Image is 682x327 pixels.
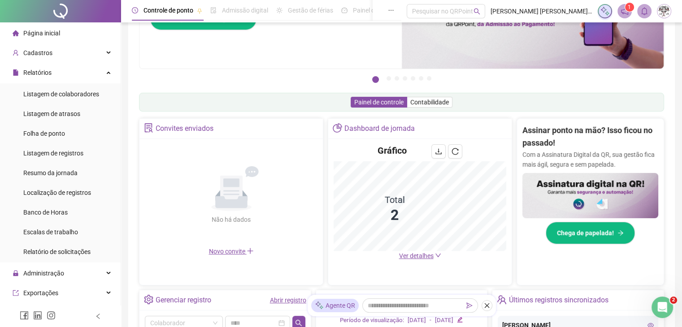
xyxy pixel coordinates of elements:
span: solution [144,123,153,133]
span: lock [13,270,19,276]
span: pie-chart [333,123,342,133]
span: Exportações [23,289,58,297]
span: bell [640,7,648,15]
button: 3 [395,76,399,81]
p: Com a Assinatura Digital da QR, sua gestão fica mais ágil, segura e sem papelada. [522,150,658,169]
span: Painel do DP [353,7,388,14]
div: Não há dados [190,215,273,224]
a: Ver detalhes down [399,252,441,259]
span: 2 [670,297,677,304]
span: linkedin [33,311,42,320]
img: 58529 [657,4,671,18]
span: Gestão de férias [288,7,333,14]
span: Contabilidade [410,99,449,106]
span: user-add [13,50,19,56]
span: Admissão digital [222,7,268,14]
div: Gerenciar registro [156,293,211,308]
img: sparkle-icon.fc2bf0ac1784a2077858766a79e2daf3.svg [600,6,610,16]
div: Folhas de ponto [332,293,383,308]
span: send [466,302,473,309]
span: pushpin [197,8,202,13]
span: team [497,295,506,304]
div: Dashboard de jornada [344,121,415,136]
button: 6 [419,76,423,81]
span: notification [621,7,629,15]
span: arrow-right [617,230,624,236]
button: 7 [427,76,431,81]
span: close [484,302,490,309]
span: Chega de papelada! [557,228,614,238]
span: ellipsis [388,7,394,13]
span: Novo convite [209,248,254,255]
span: Administração [23,270,64,277]
span: export [13,290,19,296]
span: file [13,69,19,76]
span: Página inicial [23,30,60,37]
a: Abrir registro [270,297,306,304]
span: setting [144,295,153,304]
iframe: Intercom live chat [652,297,673,318]
img: sparkle-icon.fc2bf0ac1784a2077858766a79e2daf3.svg [315,301,324,310]
span: search [473,8,480,15]
span: Escalas de trabalho [23,228,78,236]
span: Relatório de solicitações [23,248,91,255]
span: Controle de ponto [143,7,193,14]
span: [PERSON_NAME] [PERSON_NAME] - LOTUS SOLUCOES ACUSTICAS LTDA [491,6,592,16]
button: 1 [372,76,379,83]
span: edit [457,317,463,323]
div: Agente QR [311,299,359,312]
h4: Gráfico [378,144,407,157]
span: Listagem de atrasos [23,110,80,117]
span: Resumo da jornada [23,169,78,176]
span: Relatórios [23,69,52,76]
span: left [95,313,101,319]
span: Cadastros [23,49,52,56]
span: instagram [47,311,56,320]
span: clock-circle [132,7,138,13]
h2: Assinar ponto na mão? Isso ficou no passado! [522,124,658,150]
span: Localização de registros [23,189,91,196]
span: reload [452,148,459,155]
span: Ver detalhes [399,252,434,259]
button: 2 [387,76,391,81]
div: [DATE] [408,316,426,325]
span: 1 [628,4,631,10]
span: Folha de ponto [23,130,65,137]
img: banner%2F02c71560-61a6-44d4-94b9-c8ab97240462.png [522,173,658,218]
span: Painel de controle [354,99,404,106]
button: 4 [403,76,407,81]
span: home [13,30,19,36]
div: Convites enviados [156,121,213,136]
span: Banco de Horas [23,209,68,216]
div: [DATE] [435,316,453,325]
sup: 1 [625,3,634,12]
span: download [435,148,442,155]
span: plus [247,247,254,254]
span: file-done [210,7,217,13]
span: facebook [20,311,29,320]
div: Últimos registros sincronizados [509,293,608,308]
div: Período de visualização: [340,316,404,325]
span: down [435,252,441,258]
div: - [430,316,431,325]
span: search [295,319,302,327]
button: 5 [411,76,415,81]
button: Chega de papelada! [546,222,635,244]
span: Listagem de registros [23,150,83,157]
span: Listagem de colaboradores [23,90,99,98]
span: sun [276,7,282,13]
span: dashboard [341,7,348,13]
